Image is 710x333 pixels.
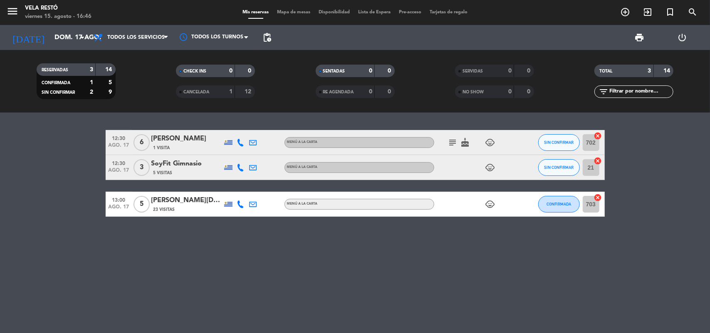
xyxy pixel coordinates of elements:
button: SIN CONFIRMAR [538,134,580,151]
span: SENTADAS [323,69,345,73]
strong: 0 [508,89,512,95]
span: NO SHOW [463,90,484,94]
span: ago. 17 [109,143,129,152]
span: SIN CONFIRMAR [544,165,574,170]
div: [PERSON_NAME] [151,133,222,144]
strong: 0 [369,89,372,95]
strong: 14 [105,67,114,73]
span: Mapa de mesas [273,10,314,15]
span: Menú a la carta [287,140,318,144]
strong: 0 [248,68,253,74]
span: print [635,33,645,43]
i: child_care [485,163,495,173]
span: Menú a la carta [287,202,318,205]
i: child_care [485,138,495,148]
strong: 3 [648,68,651,74]
strong: 0 [369,68,372,74]
strong: 0 [527,68,532,74]
input: Filtrar por nombre... [609,87,673,96]
span: CONFIRMADA [42,81,70,85]
button: menu [6,5,19,20]
strong: 0 [508,68,512,74]
strong: 3 [90,67,93,73]
strong: 9 [109,89,114,95]
i: cancel [594,193,602,202]
span: Todos los servicios [107,35,165,40]
span: 6 [134,134,150,151]
strong: 0 [527,89,532,95]
i: menu [6,5,19,18]
span: 23 Visitas [153,206,175,213]
span: Pre-acceso [395,10,426,15]
span: RESERVADAS [42,68,68,72]
i: exit_to_app [643,7,653,17]
span: ago. 17 [109,168,129,177]
span: 12:30 [109,158,129,168]
span: CONFIRMADA [547,202,571,206]
span: RE AGENDADA [323,90,354,94]
i: [DATE] [6,28,50,47]
span: Tarjetas de regalo [426,10,472,15]
i: cancel [594,132,602,140]
span: pending_actions [262,33,272,43]
span: 13:00 [109,195,129,204]
strong: 1 [229,89,233,95]
strong: 0 [229,68,233,74]
button: SIN CONFIRMAR [538,159,580,176]
span: Disponibilidad [314,10,354,15]
div: SoyFit Gimnasio [151,158,222,169]
i: filter_list [599,87,609,97]
span: 5 Visitas [153,170,173,176]
button: CONFIRMADA [538,196,580,213]
strong: 14 [663,68,672,74]
i: add_circle_outline [620,7,630,17]
i: turned_in_not [665,7,675,17]
span: Lista de Espera [354,10,395,15]
strong: 2 [90,89,93,95]
span: SIN CONFIRMAR [544,140,574,145]
i: power_settings_new [678,33,688,43]
span: CHECK INS [183,69,206,73]
span: CANCELADA [183,90,209,94]
strong: 0 [388,68,393,74]
span: TOTAL [599,69,612,73]
span: ago. 17 [109,204,129,214]
span: 1 Visita [153,145,170,151]
div: LOG OUT [661,25,704,50]
strong: 1 [90,80,93,85]
div: Vela Restó [25,4,92,13]
strong: 5 [109,80,114,85]
i: cancel [594,157,602,165]
i: subject [448,138,458,148]
div: [PERSON_NAME][DATE] [151,195,222,206]
span: 5 [134,196,150,213]
span: 12:30 [109,133,129,143]
span: SIN CONFIRMAR [42,90,75,95]
span: Mis reservas [238,10,273,15]
strong: 12 [245,89,253,95]
span: SERVIDAS [463,69,483,73]
div: viernes 15. agosto - 16:46 [25,13,92,21]
i: arrow_drop_down [77,33,87,43]
i: child_care [485,199,495,209]
strong: 0 [388,89,393,95]
i: search [688,7,698,17]
i: cake [460,138,470,148]
span: 3 [134,159,150,176]
span: Menú a la carta [287,165,318,169]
